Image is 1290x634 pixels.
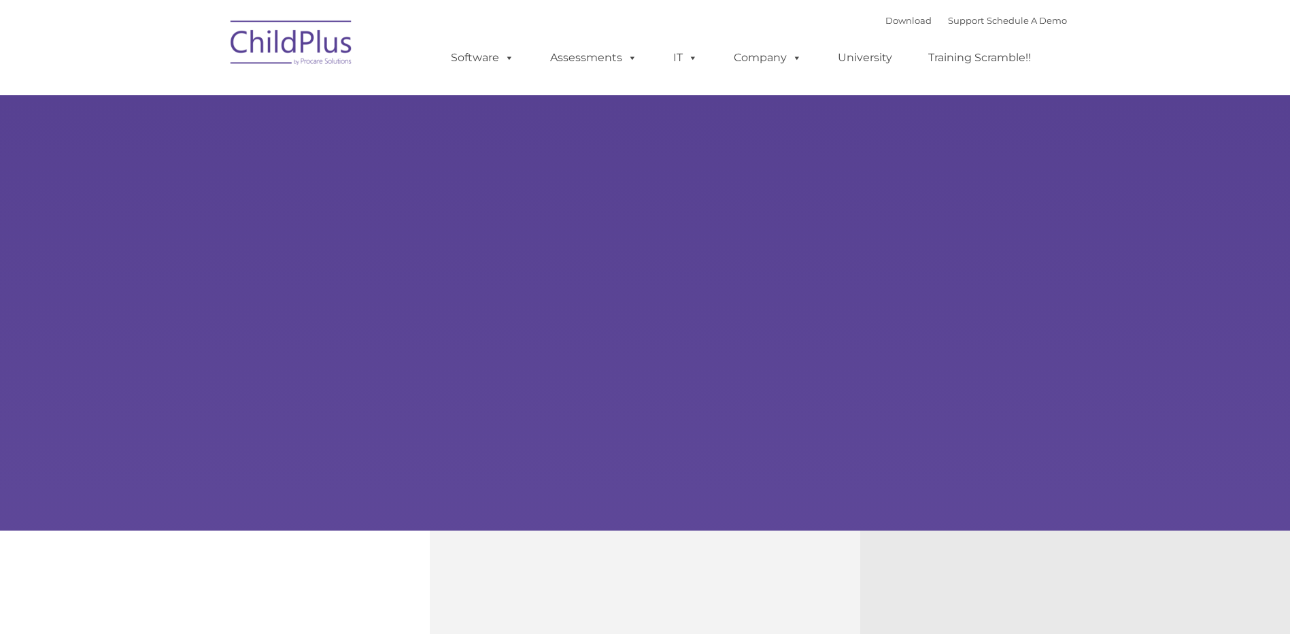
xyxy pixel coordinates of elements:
[224,11,360,79] img: ChildPlus by Procare Solutions
[720,44,815,71] a: Company
[824,44,906,71] a: University
[537,44,651,71] a: Assessments
[437,44,528,71] a: Software
[948,15,984,26] a: Support
[915,44,1045,71] a: Training Scramble!!
[885,15,1067,26] font: |
[885,15,932,26] a: Download
[987,15,1067,26] a: Schedule A Demo
[660,44,711,71] a: IT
